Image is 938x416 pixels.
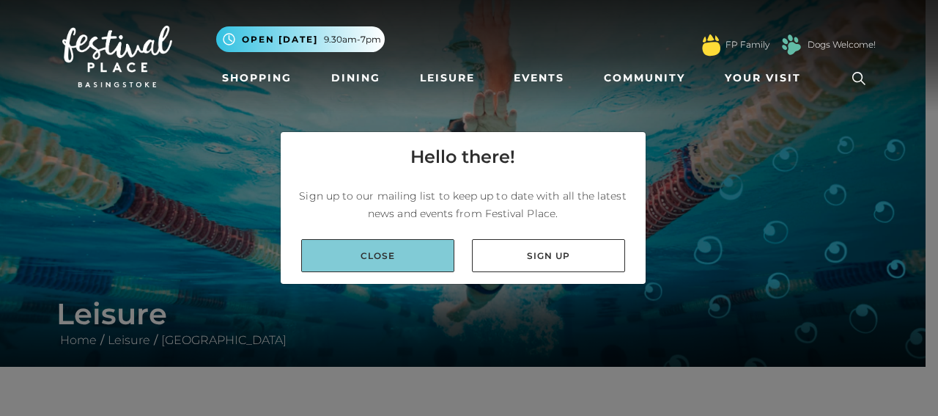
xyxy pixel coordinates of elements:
button: Open [DATE] 9.30am-7pm [216,26,385,52]
a: Dogs Welcome! [808,38,876,51]
a: Your Visit [719,65,814,92]
span: Open [DATE] [242,33,318,46]
a: Leisure [414,65,481,92]
span: 9.30am-7pm [324,33,381,46]
img: Festival Place Logo [62,26,172,87]
a: Community [598,65,691,92]
span: Your Visit [725,70,801,86]
a: FP Family [725,38,769,51]
a: Sign up [472,239,625,272]
a: Close [301,239,454,272]
p: Sign up to our mailing list to keep up to date with all the latest news and events from Festival ... [292,187,634,222]
a: Dining [325,65,386,92]
a: Events [508,65,570,92]
a: Shopping [216,65,298,92]
h4: Hello there! [410,144,515,170]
